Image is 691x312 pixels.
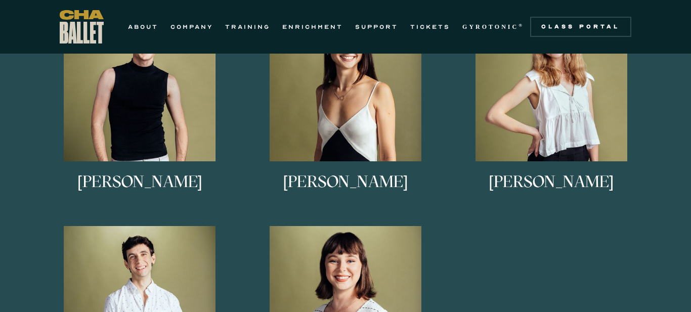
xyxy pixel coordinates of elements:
h3: [PERSON_NAME] [77,173,202,207]
a: TICKETS [410,21,450,33]
a: ABOUT [128,21,158,33]
a: ENRICHMENT [282,21,343,33]
sup: ® [519,23,524,28]
a: Class Portal [530,17,631,37]
a: SUPPORT [355,21,398,33]
a: COMPANY [170,21,213,33]
a: TRAINING [225,21,270,33]
a: home [60,10,104,43]
h3: [PERSON_NAME] [283,173,408,207]
a: [PERSON_NAME] [248,10,444,211]
a: [PERSON_NAME] [42,10,238,211]
a: GYROTONIC® [462,21,524,33]
a: [PERSON_NAME] [453,10,649,211]
h3: [PERSON_NAME] [489,173,614,207]
div: Class Portal [536,23,625,31]
strong: GYROTONIC [462,23,519,30]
